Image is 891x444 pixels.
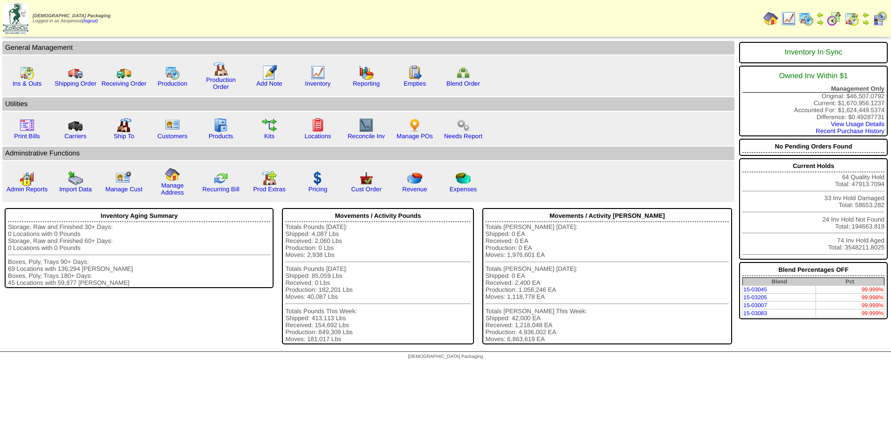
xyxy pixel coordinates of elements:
a: Needs Report [444,133,482,140]
a: Reporting [353,80,380,87]
img: pie_chart.png [407,171,422,186]
td: 99.999% [816,309,884,317]
img: line_graph.gif [781,11,796,26]
img: graph.gif [359,65,374,80]
th: Pct [816,278,884,286]
div: Movements / Activity [PERSON_NAME] [486,210,729,222]
img: prodextras.gif [262,171,277,186]
div: 64 Quality Hold Total: 47913.7094 33 Inv Hold Damaged Total: 58653.282 24 Inv Hold Not Found Tota... [739,158,888,260]
td: 99.999% [816,302,884,309]
div: Movements / Activity Pounds [285,210,470,222]
div: Blend Percentages OFF [742,264,884,276]
img: home.gif [763,11,778,26]
a: Manage POs [397,133,433,140]
td: 99.998% [816,294,884,302]
div: Owned Inv Within $1 [742,67,884,85]
a: Print Bills [14,133,40,140]
a: Empties [404,80,426,87]
a: Inventory [305,80,331,87]
img: graph2.png [20,171,34,186]
img: arrowleft.gif [862,11,870,19]
div: Original: $46,507.0792 Current: $1,670,956.1237 Accounted For: $1,624,449.5374 Difference: $0.492... [739,66,888,136]
a: Expenses [450,186,477,193]
a: Receiving Order [102,80,146,87]
td: Adminstrative Functions [2,147,734,160]
img: invoice2.gif [20,118,34,133]
img: factory2.gif [117,118,131,133]
a: Production Order [206,76,236,90]
div: Totals [PERSON_NAME] [DATE]: Shipped: 0 EA Received: 0 EA Production: 0 EA Moves: 1,976,601 EA To... [486,223,729,343]
span: Logged in as Aespinosa [33,13,110,24]
a: Manage Address [161,182,184,196]
div: Current Holds [742,160,884,172]
img: arrowright.gif [816,19,824,26]
a: 15-03205 [743,294,767,301]
img: truck.gif [68,65,83,80]
img: managecust.png [116,171,133,186]
img: truck2.gif [117,65,131,80]
a: Recurring Bill [202,186,239,193]
div: No Pending Orders Found [742,141,884,153]
img: line_graph2.gif [359,118,374,133]
a: 15-03007 [743,302,767,309]
img: calendarinout.gif [20,65,34,80]
th: Blend [743,278,816,286]
img: calendarcustomer.gif [872,11,887,26]
img: truck3.gif [68,118,83,133]
span: [DEMOGRAPHIC_DATA] Packaging [408,354,483,359]
img: workorder.gif [407,65,422,80]
div: Inventory In Sync [742,44,884,61]
a: 15-03083 [743,310,767,316]
img: factory.gif [213,61,228,76]
a: (logout) [82,19,98,24]
a: Manage Cust [105,186,142,193]
span: [DEMOGRAPHIC_DATA] Packaging [33,13,110,19]
img: line_graph.gif [310,65,325,80]
div: Totals Pounds [DATE]: Shipped: 4,087 Lbs Received: 2,060 Lbs Production: 0 Lbs Moves: 2,938 Lbs T... [285,223,470,343]
a: Carriers [64,133,86,140]
a: View Usage Details [831,121,884,128]
a: Shipping Order [55,80,96,87]
div: Storage, Raw and Finished 30+ Days: 0 Locations with 0 Pounds Storage, Raw and Finished 60+ Days:... [8,223,270,286]
a: Production [158,80,187,87]
img: orders.gif [262,65,277,80]
td: General Management [2,41,734,54]
img: home.gif [165,167,180,182]
a: Locations [304,133,331,140]
img: arrowleft.gif [816,11,824,19]
img: workflow.gif [262,118,277,133]
a: Add Note [256,80,282,87]
a: Cust Order [351,186,381,193]
div: Inventory Aging Summary [8,210,270,222]
img: workflow.png [456,118,471,133]
td: Utilities [2,97,734,111]
img: calendarprod.gif [165,65,180,80]
img: network.png [456,65,471,80]
img: cust_order.png [359,171,374,186]
a: Customers [158,133,187,140]
img: cabinet.gif [213,118,228,133]
a: Ins & Outs [13,80,41,87]
a: Revenue [402,186,427,193]
img: pie_chart2.png [456,171,471,186]
img: dollar.gif [310,171,325,186]
img: arrowright.gif [862,19,870,26]
div: Management Only [742,85,884,93]
a: Prod Extras [253,186,286,193]
img: calendarblend.gif [827,11,842,26]
img: locations.gif [310,118,325,133]
a: Products [209,133,233,140]
a: Blend Order [446,80,480,87]
a: Admin Reports [7,186,48,193]
a: Ship To [114,133,134,140]
a: Pricing [308,186,328,193]
img: zoroco-logo-small.webp [3,3,28,34]
img: calendarprod.gif [799,11,814,26]
a: Recent Purchase History [816,128,884,135]
img: customers.gif [165,118,180,133]
img: reconcile.gif [213,171,228,186]
a: Import Data [59,186,92,193]
a: 15-03045 [743,286,767,293]
img: calendarinout.gif [844,11,859,26]
img: po.png [407,118,422,133]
